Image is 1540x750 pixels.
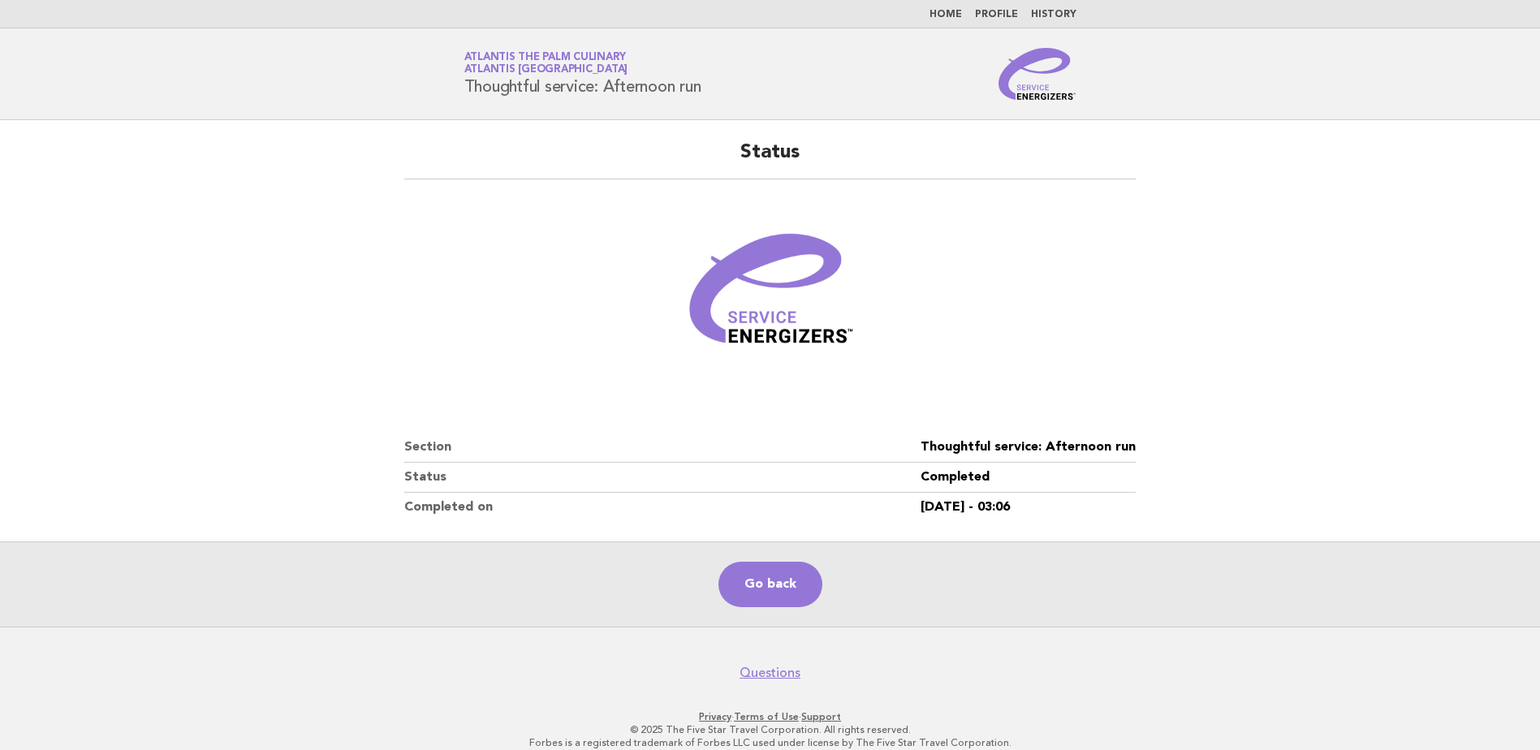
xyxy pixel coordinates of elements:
[921,493,1136,522] dd: [DATE] - 03:06
[921,433,1136,463] dd: Thoughtful service: Afternoon run
[464,52,628,75] a: Atlantis The Palm CulinaryAtlantis [GEOGRAPHIC_DATA]
[999,48,1076,100] img: Service Energizers
[274,723,1267,736] p: © 2025 The Five Star Travel Corporation. All rights reserved.
[734,711,799,722] a: Terms of Use
[1031,10,1076,19] a: History
[404,493,921,522] dt: Completed on
[673,199,868,394] img: Verified
[975,10,1018,19] a: Profile
[274,710,1267,723] p: · ·
[699,711,731,722] a: Privacy
[464,53,701,95] h1: Thoughtful service: Afternoon run
[464,65,628,75] span: Atlantis [GEOGRAPHIC_DATA]
[404,463,921,493] dt: Status
[274,736,1267,749] p: Forbes is a registered trademark of Forbes LLC used under license by The Five Star Travel Corpora...
[740,665,800,681] a: Questions
[404,433,921,463] dt: Section
[718,562,822,607] a: Go back
[921,463,1136,493] dd: Completed
[801,711,841,722] a: Support
[930,10,962,19] a: Home
[404,140,1136,179] h2: Status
